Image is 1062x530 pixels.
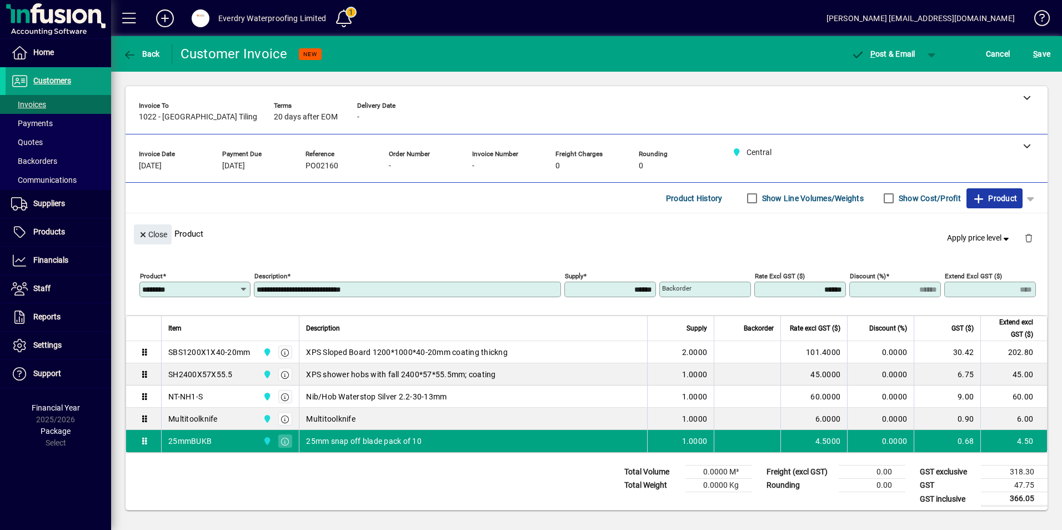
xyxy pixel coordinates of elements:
button: Close [134,224,172,244]
div: SH2400X57X55.5 [168,369,233,380]
app-page-header-button: Close [131,229,174,239]
label: Show Line Volumes/Weights [760,193,864,204]
mat-label: Description [254,272,287,280]
span: ave [1033,45,1050,63]
mat-label: Extend excl GST ($) [945,272,1002,280]
span: Financial Year [32,403,80,412]
span: Settings [33,341,62,349]
a: Backorders [6,152,111,171]
div: NT-NH1-S [168,391,203,402]
span: Reports [33,312,61,321]
div: Everdry Waterproofing Limited [218,9,326,27]
td: GST inclusive [914,492,981,506]
span: ost & Email [851,49,915,58]
span: Back [123,49,160,58]
a: Home [6,39,111,67]
span: Staff [33,284,51,293]
span: 1.0000 [682,413,708,424]
td: 0.90 [914,408,980,430]
span: Central [260,391,273,403]
span: PO02160 [305,162,338,171]
a: Communications [6,171,111,189]
span: Payments [11,119,53,128]
span: Central [260,435,273,447]
span: Backorder [744,322,774,334]
a: Suppliers [6,190,111,218]
button: Apply price level [943,228,1016,248]
span: Suppliers [33,199,65,208]
span: Products [33,227,65,236]
span: XPS Sloped Board 1200*1000*40-20mm coating thickng [306,347,508,358]
button: Add [147,8,183,28]
label: Show Cost/Profit [896,193,961,204]
span: Discount (%) [869,322,907,334]
td: 47.75 [981,479,1048,492]
span: 1022 - [GEOGRAPHIC_DATA] Tiling [139,113,257,122]
button: Cancel [983,44,1013,64]
div: Multitoolknife [168,413,218,424]
div: 4.5000 [788,436,840,447]
span: XPS shower hobs with fall 2400*57*55.5mm; coating [306,369,495,380]
td: 4.50 [980,430,1047,452]
span: GST ($) [951,322,974,334]
span: NEW [303,51,317,58]
span: 1.0000 [682,391,708,402]
button: Post & Email [845,44,921,64]
td: 0.68 [914,430,980,452]
span: 2.0000 [682,347,708,358]
td: 9.00 [914,386,980,408]
span: Communications [11,176,77,184]
td: 366.05 [981,492,1048,506]
td: 45.00 [980,363,1047,386]
mat-label: Product [140,272,163,280]
td: GST [914,479,981,492]
span: Product [972,189,1017,207]
td: Freight (excl GST) [761,466,839,479]
td: 0.00 [839,466,905,479]
td: 0.0000 [847,408,914,430]
div: Customer Invoice [181,45,288,63]
div: 25mmBUKB [168,436,212,447]
div: 45.0000 [788,369,840,380]
a: Quotes [6,133,111,152]
div: 60.0000 [788,391,840,402]
td: 0.0000 M³ [685,466,752,479]
span: 20 days after EOM [274,113,338,122]
div: [PERSON_NAME] [EMAIL_ADDRESS][DOMAIN_NAME] [826,9,1015,27]
span: Close [138,226,167,244]
td: 0.0000 [847,430,914,452]
td: 0.0000 [847,386,914,408]
td: 0.0000 [847,363,914,386]
span: S [1033,49,1038,58]
span: Extend excl GST ($) [988,316,1033,341]
span: 0 [555,162,560,171]
div: 101.4000 [788,347,840,358]
span: Quotes [11,138,43,147]
span: Item [168,322,182,334]
mat-label: Backorder [662,284,692,292]
span: Central [260,368,273,381]
mat-label: Rate excl GST ($) [755,272,805,280]
mat-label: Discount (%) [850,272,886,280]
span: Financials [33,256,68,264]
a: Support [6,360,111,388]
span: Home [33,48,54,57]
a: Financials [6,247,111,274]
div: 6.0000 [788,413,840,424]
span: Package [41,427,71,436]
button: Save [1030,44,1053,64]
a: Knowledge Base [1026,2,1048,38]
span: Multitoolknife [306,413,355,424]
a: Payments [6,114,111,133]
td: Rounding [761,479,839,492]
td: Total Weight [619,479,685,492]
app-page-header-button: Delete [1015,233,1042,243]
td: 202.80 [980,341,1047,363]
td: Total Volume [619,466,685,479]
span: Cancel [986,45,1010,63]
span: Customers [33,76,71,85]
span: - [472,162,474,171]
span: 1.0000 [682,369,708,380]
span: Support [33,369,61,378]
td: 0.0000 Kg [685,479,752,492]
